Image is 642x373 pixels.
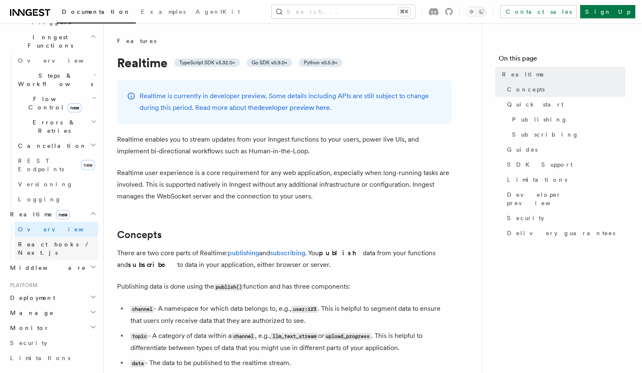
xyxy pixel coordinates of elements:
span: Deployment [7,294,55,302]
a: subscribing [270,249,305,257]
span: Overview [18,226,104,233]
p: Realtime enables you to stream updates from your Inngest functions to your users, power live UIs,... [117,134,451,157]
a: Delivery guarantees [504,226,625,241]
span: Delivery guarantees [507,229,615,237]
code: data [130,360,145,367]
button: Search...⌘K [272,5,415,18]
kbd: ⌘K [398,8,410,16]
span: Manage [7,309,54,317]
span: SDK Support [507,160,573,169]
span: new [81,160,95,170]
h4: On this page [499,53,625,67]
button: Errors & Retries [15,115,98,138]
a: Sign Up [580,5,635,18]
span: Concepts [507,85,545,94]
a: Security [504,211,625,226]
a: Limitations [7,350,98,365]
span: Guides [507,145,538,154]
span: Platform [7,282,38,289]
span: Go SDK v0.9.0+ [252,59,287,66]
span: REST Endpoints [18,157,64,173]
li: - The data to be published to the realtime stream. [128,357,451,369]
a: Concepts [504,82,625,97]
span: Limitations [507,175,567,184]
li: - A category of data within a , e.g., or . This is helpful to differentiate between types of data... [128,330,451,354]
span: Cancellation [15,142,87,150]
a: Versioning [15,177,98,192]
button: Manage [7,305,98,320]
button: Cancellation [15,138,98,153]
a: Subscribing [509,127,625,142]
button: Deployment [7,290,98,305]
span: Security [10,340,47,346]
code: channel [130,306,154,313]
span: Python v0.5.9+ [304,59,337,66]
span: Documentation [62,8,131,15]
span: Errors & Retries [15,118,91,135]
button: Steps & Workflows [15,68,98,91]
a: Overview [15,222,98,237]
span: React hooks / Next.js [18,241,92,256]
span: Subscribing [512,130,579,139]
span: Examples [141,8,186,15]
span: new [68,103,82,112]
a: REST Endpointsnew [15,153,98,177]
span: Publishing [512,115,568,124]
span: Steps & Workflows [15,71,93,88]
p: Realtime user experience is a core requirement for any web application, especially when long-runn... [117,167,451,202]
a: Limitations [504,172,625,187]
span: TypeScript SDK v3.32.0+ [179,59,235,66]
a: Realtime [499,67,625,82]
span: new [56,210,70,219]
code: topic [130,333,148,340]
button: Inngest Functions [7,30,98,53]
a: Contact sales [500,5,577,18]
span: Developer preview [507,190,625,207]
a: SDK Support [504,157,625,172]
code: llm_text_stream [271,333,318,340]
span: Overview [18,57,104,64]
span: Logging [18,196,61,203]
a: Guides [504,142,625,157]
a: Security [7,335,98,350]
span: Monitor [7,324,49,332]
button: Monitor [7,320,98,335]
span: Middleware [7,264,86,272]
span: Quick start [507,100,563,109]
span: Limitations [10,355,70,361]
button: Toggle dark mode [466,7,487,17]
p: There are two core parts of Realtime: and . You data from your functions and to data in your appl... [117,247,451,271]
code: user:123 [291,306,318,313]
span: Flow Control [15,95,92,112]
code: upload_progress [324,333,371,340]
a: developer preview here [257,104,330,112]
span: Realtime [502,70,545,79]
span: Features [117,37,156,45]
li: - A namespace for which data belongs to, e.g., . This is helpful to segment data to ensure that u... [128,303,451,327]
p: Publishing data is done using the function and has three components: [117,281,451,293]
a: Publishing [509,112,625,127]
span: Security [507,214,544,222]
a: Developer preview [504,187,625,211]
div: Inngest Functions [7,53,98,207]
a: React hooks / Next.js [15,237,98,260]
a: publishing [228,249,259,257]
code: channel [232,333,255,340]
strong: subscribe [128,261,177,269]
a: Overview [15,53,98,68]
code: publish() [214,284,243,291]
a: Quick start [504,97,625,112]
span: AgentKit [196,8,240,15]
p: Realtime is currently in developer preview. Some details including APIs are still subject to chan... [140,90,441,114]
button: Flow Controlnew [15,91,98,115]
span: Inngest Functions [7,33,90,50]
a: Logging [15,192,98,207]
strong: publish [319,249,363,257]
h1: Realtime [117,55,451,70]
a: Examples [136,3,191,23]
a: AgentKit [191,3,245,23]
span: Realtime [7,210,70,218]
div: Realtimenew [7,222,98,260]
a: Documentation [57,3,136,23]
span: Versioning [18,181,73,188]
